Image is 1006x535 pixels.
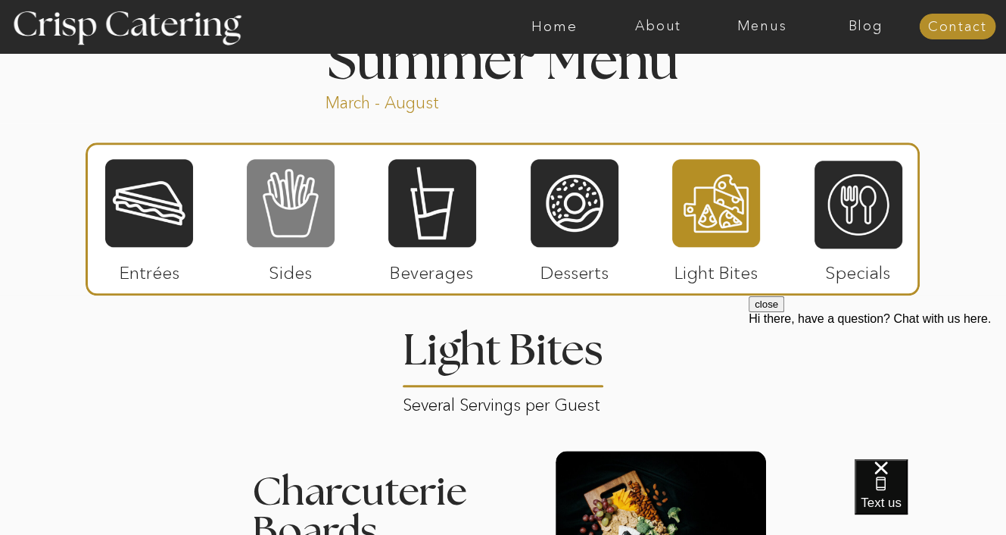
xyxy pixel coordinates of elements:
[666,247,767,291] p: Light Bites
[606,19,710,34] a: About
[403,390,605,408] p: Several Servings per Guest
[710,19,814,34] a: Menus
[397,330,609,385] h2: Light Bites
[503,19,606,34] a: Home
[382,247,482,291] p: Beverages
[814,19,917,34] a: Blog
[99,247,200,291] p: Entrées
[240,247,341,291] p: Sides
[855,459,1006,535] iframe: podium webchat widget bubble
[749,296,1006,478] iframe: podium webchat widget prompt
[919,20,995,35] a: Contact
[808,247,908,291] p: Specials
[293,36,714,81] h1: Summer Menu
[525,247,625,291] p: Desserts
[325,92,534,109] p: March - August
